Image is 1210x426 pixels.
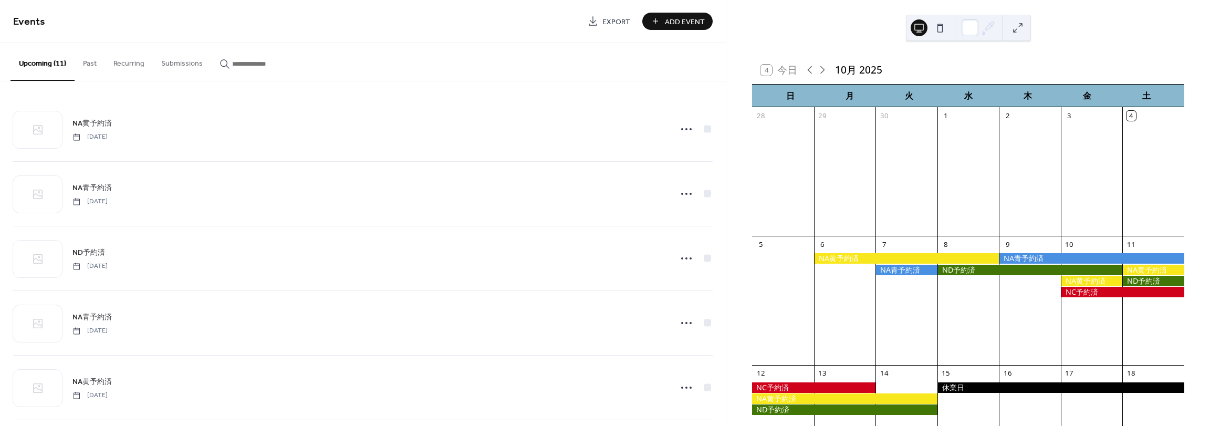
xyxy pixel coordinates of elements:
div: 9 [1003,240,1013,250]
div: 15 [941,369,951,378]
span: Add Event [665,16,705,27]
span: NA黄予約済 [72,377,112,388]
div: ND予約済 [1122,276,1184,286]
div: 2 [1003,111,1013,120]
div: NC予約済 [752,382,875,393]
button: Past [75,43,105,80]
a: NA青予約済 [72,311,112,323]
div: 29 [818,111,827,120]
div: 4 [1126,111,1136,120]
div: 12 [756,369,766,378]
div: 8 [941,240,951,250]
div: NA青予約済 [999,253,1184,264]
div: 30 [880,111,889,120]
div: 18 [1126,369,1136,378]
div: 1 [941,111,951,120]
span: [DATE] [72,262,108,271]
div: 月 [820,85,879,107]
div: 土 [1117,85,1176,107]
div: 3 [1065,111,1074,120]
a: NA黄予約済 [72,117,112,129]
div: 日 [760,85,820,107]
div: NC予約済 [1061,287,1184,297]
span: [DATE] [72,326,108,336]
div: ND予約済 [752,404,937,415]
div: 5 [756,240,766,250]
div: 水 [938,85,998,107]
a: NA黄予約済 [72,376,112,388]
span: [DATE] [72,197,108,206]
span: [DATE] [72,391,108,400]
div: 金 [1057,85,1117,107]
div: 6 [818,240,827,250]
div: NA黄予約済 [1122,265,1184,275]
div: 28 [756,111,766,120]
div: 16 [1003,369,1013,378]
div: NA黄予約済 [814,253,999,264]
div: 14 [880,369,889,378]
div: 10月 2025 [835,63,882,78]
div: ND予約済 [937,265,1123,275]
a: Export [580,13,638,30]
span: NA黄予約済 [72,118,112,129]
div: 17 [1065,369,1074,378]
button: Submissions [153,43,211,80]
span: Export [602,16,630,27]
div: 7 [880,240,889,250]
span: NA青予約済 [72,183,112,194]
div: 火 [879,85,938,107]
div: 13 [818,369,827,378]
div: 木 [998,85,1057,107]
div: NA青予約済 [875,265,937,275]
span: NA青予約済 [72,312,112,323]
button: Recurring [105,43,153,80]
button: Add Event [642,13,713,30]
span: ND予約済 [72,247,105,258]
a: ND予約済 [72,246,105,258]
span: [DATE] [72,132,108,142]
div: NA黄予約済 [752,393,937,404]
div: 10 [1065,240,1074,250]
a: NA青予約済 [72,182,112,194]
div: 11 [1126,240,1136,250]
div: 休業日 [937,382,1184,393]
span: Events [13,12,45,32]
button: Upcoming (11) [11,43,75,81]
div: NA黄予約済 [1061,276,1123,286]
